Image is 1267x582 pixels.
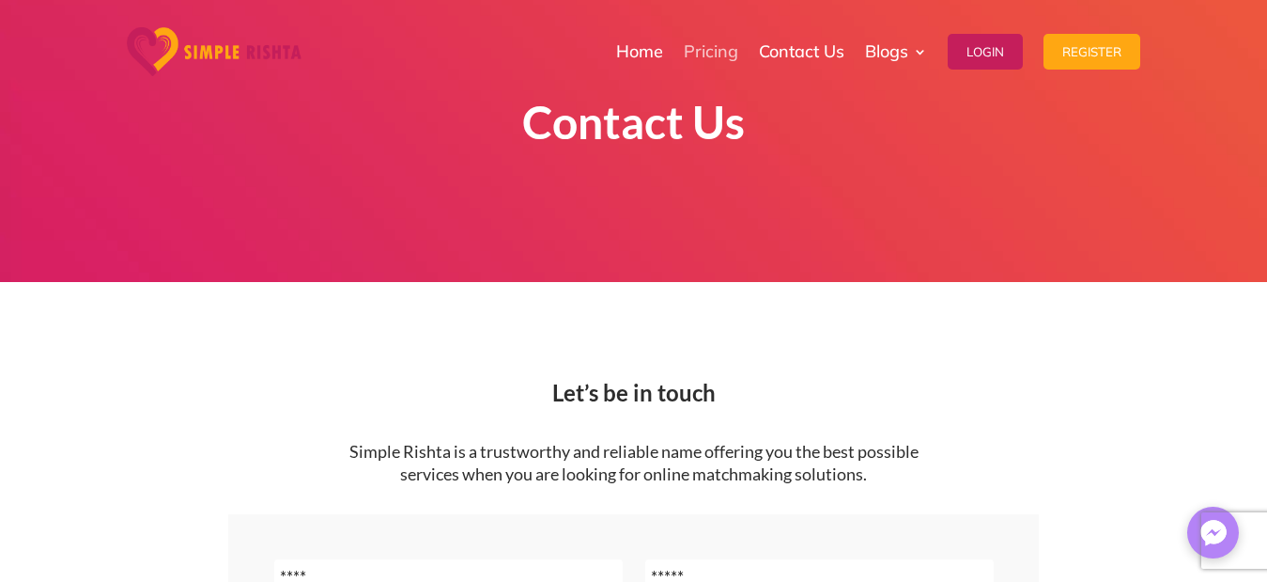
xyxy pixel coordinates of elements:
[1043,34,1140,70] button: Register
[759,5,844,99] a: Contact Us
[684,5,738,99] a: Pricing
[522,95,745,149] strong: Contact Us
[865,5,927,99] a: Blogs
[948,5,1023,99] a: Login
[127,382,1140,414] h2: Let’s be in touch
[1043,5,1140,99] a: Register
[330,441,938,486] p: Simple Rishta is a trustworthy and reliable name offering you the best possible services when you...
[616,5,663,99] a: Home
[1195,514,1232,552] img: Messenger
[948,34,1023,70] button: Login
